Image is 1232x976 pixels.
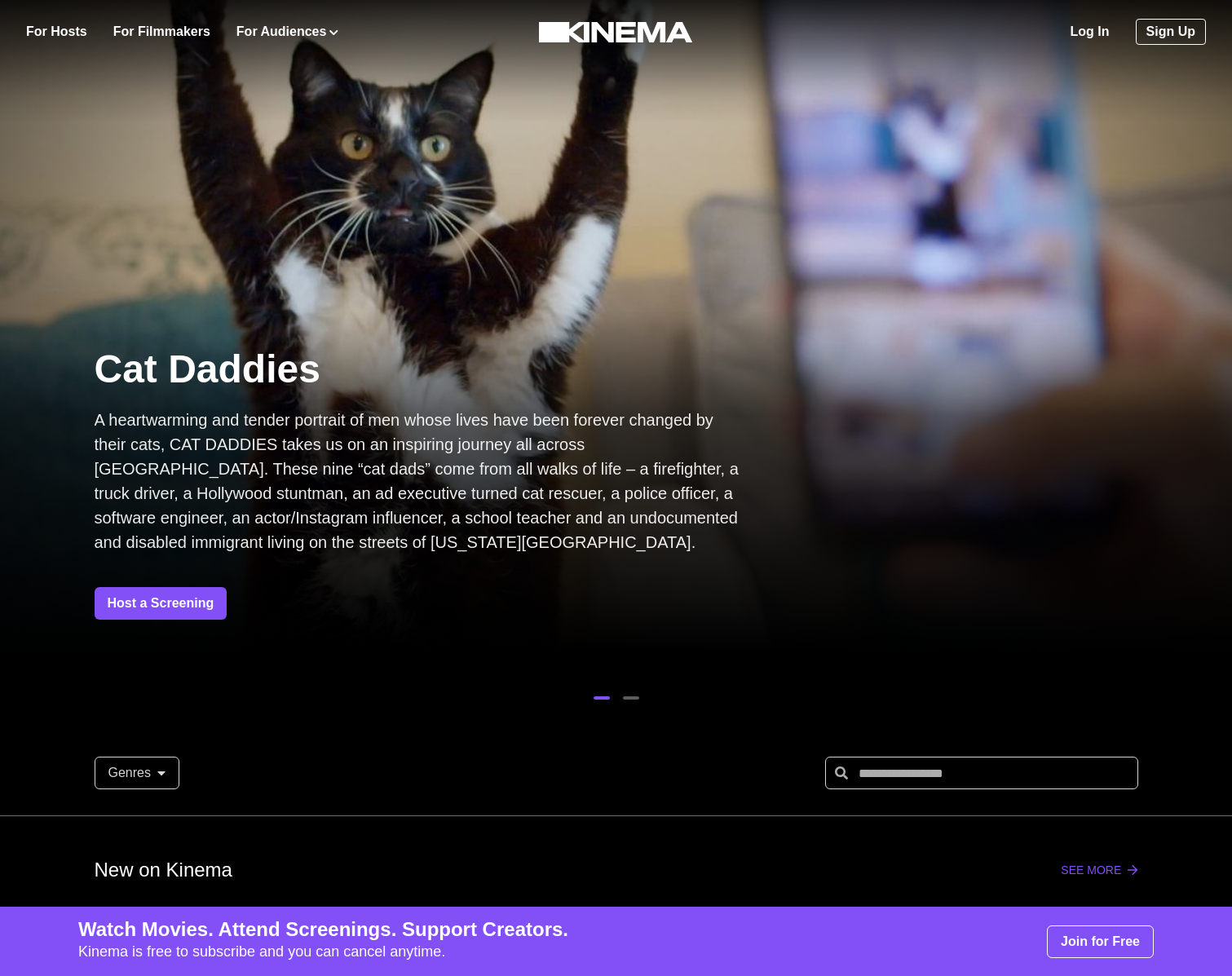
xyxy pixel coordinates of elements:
[113,22,210,42] a: For Filmmakers
[1047,925,1154,958] a: Join for Free
[78,941,568,963] p: Kinema is free to subscribe and you can cancel anytime.
[95,408,747,554] p: A heartwarming and tender portrait of men whose lives have been forever changed by their cats, CA...
[26,22,87,42] a: For Hosts
[236,22,338,42] button: For Audiences
[95,757,179,789] button: Genres
[95,855,232,885] p: New on Kinema
[95,587,227,620] a: Host a Screening
[95,344,747,395] p: Cat Daddies
[1071,22,1110,42] a: Log In
[1136,19,1206,45] a: Sign Up
[1061,863,1137,877] a: See more
[78,920,568,939] p: Watch Movies. Attend Screenings. Support Creators.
